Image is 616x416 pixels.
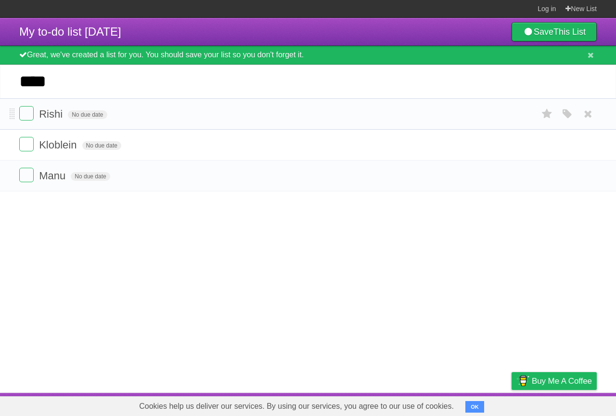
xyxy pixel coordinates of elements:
a: SaveThis List [512,22,597,41]
a: Suggest a feature [536,395,597,414]
span: Kloblein [39,139,79,151]
label: Star task [538,106,556,122]
label: Done [19,137,34,151]
a: Buy me a coffee [512,372,597,390]
button: OK [465,401,484,413]
b: This List [553,27,586,37]
span: Buy me a coffee [532,373,592,389]
a: About [384,395,404,414]
span: No due date [68,110,107,119]
img: Buy me a coffee [516,373,529,389]
span: No due date [71,172,110,181]
span: No due date [82,141,121,150]
span: Cookies help us deliver our services. By using our services, you agree to our use of cookies. [129,397,463,416]
span: Manu [39,170,68,182]
label: Done [19,168,34,182]
a: Privacy [499,395,524,414]
a: Terms [466,395,488,414]
label: Done [19,106,34,121]
span: Rishi [39,108,65,120]
a: Developers [415,395,454,414]
span: My to-do list [DATE] [19,25,121,38]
